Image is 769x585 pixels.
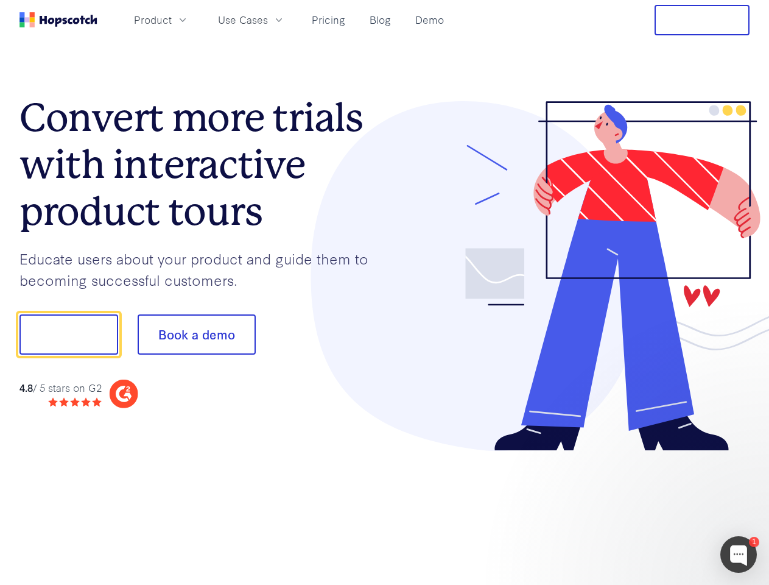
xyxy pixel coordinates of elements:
button: Book a demo [138,314,256,355]
a: Blog [365,10,396,30]
a: Pricing [307,10,350,30]
a: Demo [410,10,449,30]
button: Use Cases [211,10,292,30]
h1: Convert more trials with interactive product tours [19,94,385,235]
button: Product [127,10,196,30]
strong: 4.8 [19,380,33,394]
span: Use Cases [218,12,268,27]
a: Home [19,12,97,27]
button: Show me! [19,314,118,355]
button: Free Trial [655,5,750,35]
p: Educate users about your product and guide them to becoming successful customers. [19,248,385,290]
span: Product [134,12,172,27]
div: / 5 stars on G2 [19,380,102,395]
div: 1 [749,537,759,547]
